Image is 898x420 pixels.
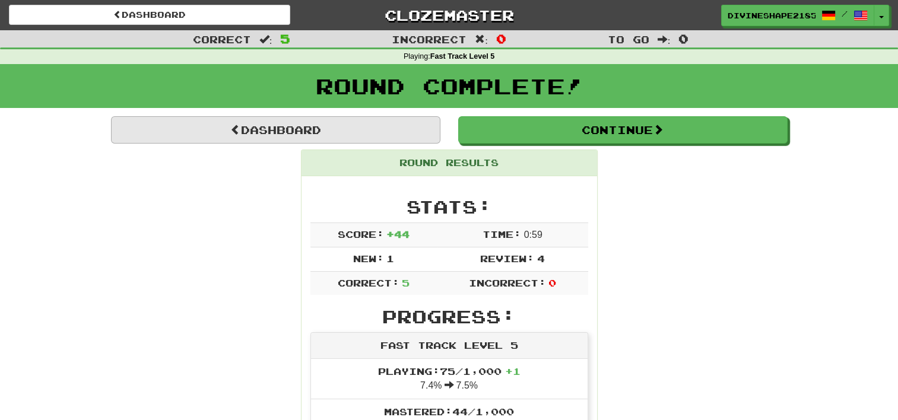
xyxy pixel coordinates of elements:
[302,150,597,176] div: Round Results
[483,228,521,240] span: Time:
[548,277,556,288] span: 0
[259,34,272,44] span: :
[386,228,410,240] span: + 44
[392,33,467,45] span: Incorrect
[280,31,290,46] span: 5
[338,228,384,240] span: Score:
[430,52,495,61] strong: Fast Track Level 5
[353,253,384,264] span: New:
[458,116,788,144] button: Continue
[475,34,488,44] span: :
[524,230,542,240] span: 0 : 59
[608,33,649,45] span: To go
[311,333,588,359] div: Fast Track Level 5
[9,5,290,25] a: Dashboard
[842,9,848,18] span: /
[721,5,874,26] a: DivineShape2185 /
[378,365,521,377] span: Playing: 75 / 1,000
[537,253,545,264] span: 4
[469,277,546,288] span: Incorrect:
[193,33,251,45] span: Correct
[311,359,588,399] li: 7.4% 7.5%
[496,31,506,46] span: 0
[338,277,399,288] span: Correct:
[658,34,671,44] span: :
[678,31,688,46] span: 0
[310,197,588,217] h2: Stats:
[505,365,521,377] span: + 1
[386,253,394,264] span: 1
[111,116,440,144] a: Dashboard
[308,5,589,26] a: Clozemaster
[728,10,816,21] span: DivineShape2185
[384,406,514,417] span: Mastered: 44 / 1,000
[310,307,588,326] h2: Progress:
[4,74,894,98] h1: Round Complete!
[480,253,534,264] span: Review:
[402,277,410,288] span: 5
